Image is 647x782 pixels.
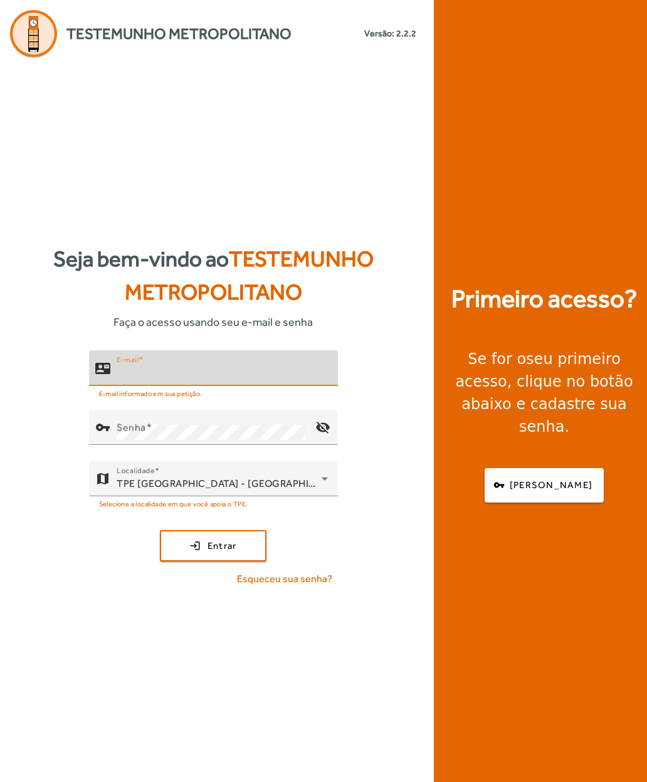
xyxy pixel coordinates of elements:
[117,477,349,489] span: TPE [GEOGRAPHIC_DATA] - [GEOGRAPHIC_DATA]
[117,355,139,364] mat-label: E-mail
[117,466,155,475] mat-label: Localidade
[10,10,57,57] img: Logo Agenda
[307,412,337,442] mat-icon: visibility_off
[364,27,416,40] small: Versão: 2.2.2
[510,478,592,493] span: [PERSON_NAME]
[455,350,620,390] strong: seu primeiro acesso
[451,280,637,318] strong: Primeiro acesso?
[125,246,374,305] span: Testemunho Metropolitano
[99,496,248,510] mat-hint: Selecione a localidade em que você apoia o TPE.
[117,422,146,434] mat-label: Senha
[95,361,110,376] mat-icon: contact_mail
[208,539,237,553] span: Entrar
[237,571,332,586] span: Esqueceu sua senha?
[99,386,203,400] mat-hint: E-mail informado em sua petição.
[449,348,639,438] div: Se for o , clique no botão abaixo e cadastre sua senha.
[485,468,604,503] button: [PERSON_NAME]
[113,313,313,330] span: Faça o acesso usando seu e-mail e senha
[95,420,110,435] mat-icon: vpn_key
[95,471,110,486] mat-icon: map
[66,23,292,45] span: Testemunho Metropolitano
[160,530,266,561] button: Entrar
